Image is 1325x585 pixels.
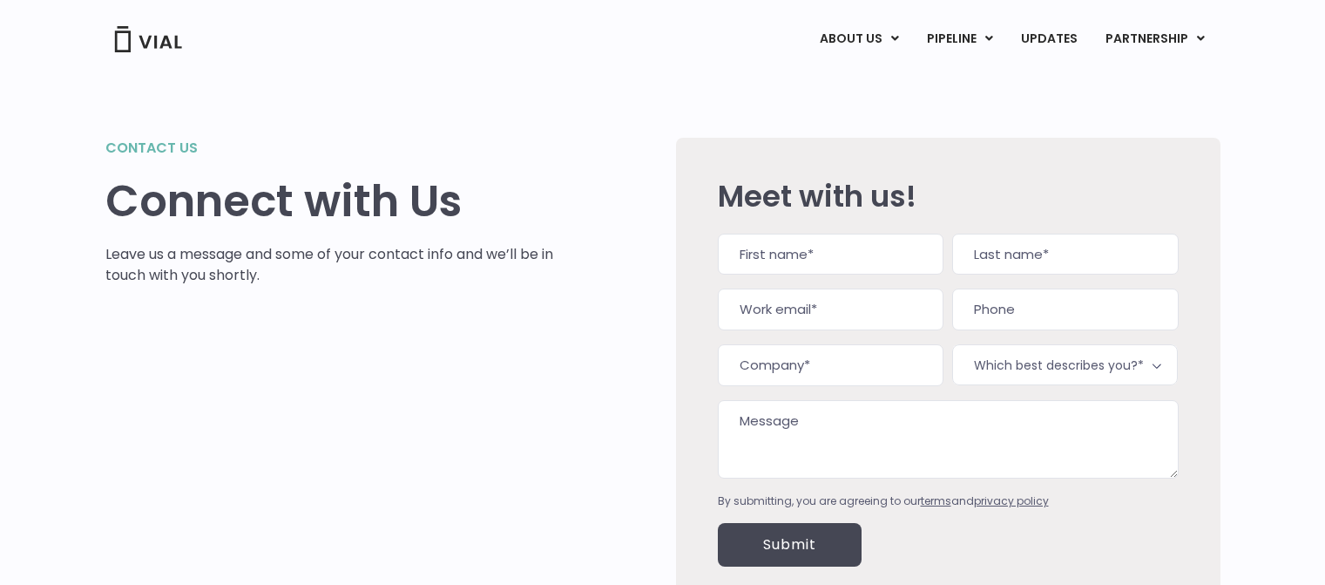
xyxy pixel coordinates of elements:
[718,289,943,330] input: Work email*
[105,176,554,227] h1: Connect with Us
[718,234,943,275] input: First name*
[1007,24,1091,54] a: UPDATES
[718,344,943,386] input: Company*
[806,24,912,54] a: ABOUT USMenu Toggle
[913,24,1006,54] a: PIPELINEMenu Toggle
[105,138,554,159] h2: Contact us
[113,26,183,52] img: Vial Logo
[1092,24,1219,54] a: PARTNERSHIPMenu Toggle
[718,180,1179,213] h2: Meet with us!
[952,234,1178,275] input: Last name*
[974,493,1049,508] a: privacy policy
[718,523,862,567] input: Submit
[952,344,1178,385] span: Which best describes you?*
[718,493,1179,509] div: By submitting, you are agreeing to our and
[105,244,554,286] p: Leave us a message and some of your contact info and we’ll be in touch with you shortly.
[952,289,1178,330] input: Phone
[921,493,951,508] a: terms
